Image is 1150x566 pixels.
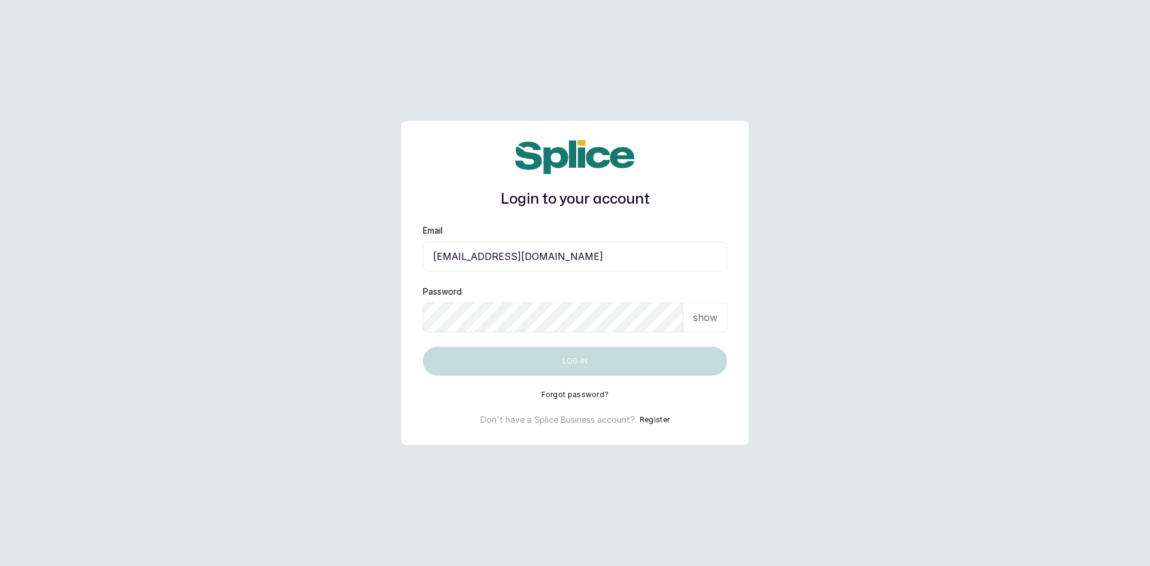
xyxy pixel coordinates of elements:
p: Don't have a Splice Business account? [480,414,635,426]
button: Register [640,414,670,426]
button: Forgot password? [541,390,609,399]
button: Log in [423,347,727,376]
p: show [693,310,718,325]
label: Email [423,225,443,237]
input: email@acme.com [423,241,727,271]
h1: Login to your account [423,189,727,210]
label: Password [423,286,462,298]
